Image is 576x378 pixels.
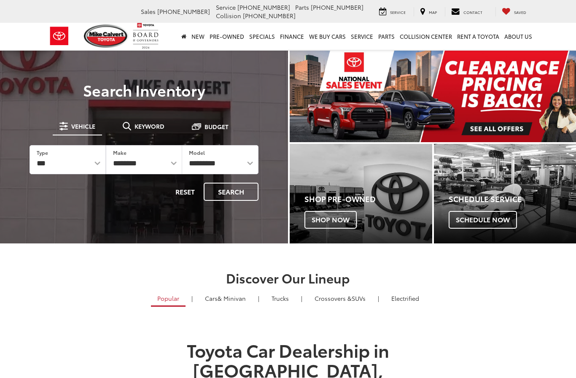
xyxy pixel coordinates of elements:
span: Saved [514,9,526,15]
span: [PHONE_NUMBER] [243,11,296,20]
a: About Us [502,23,535,50]
button: Reset [168,183,202,201]
div: Toyota [290,144,432,243]
div: carousel slide number 1 of 1 [290,51,576,142]
span: Keyword [135,123,164,129]
li: | [189,294,195,302]
span: Vehicle [71,123,95,129]
a: Finance [277,23,307,50]
a: Specials [247,23,277,50]
label: Make [113,149,127,156]
span: Contact [463,9,482,15]
img: Toyota [43,22,75,50]
button: Search [204,183,258,201]
span: Service [390,9,406,15]
span: Schedule Now [449,211,517,229]
span: Shop Now [304,211,357,229]
a: Parts [376,23,397,50]
a: New [189,23,207,50]
a: Popular [151,291,186,307]
a: Home [179,23,189,50]
span: [PHONE_NUMBER] [311,3,363,11]
a: Cars [199,291,252,305]
a: Service [373,7,412,16]
span: [PHONE_NUMBER] [237,3,290,11]
a: SUVs [308,291,372,305]
a: My Saved Vehicles [495,7,533,16]
a: Trucks [265,291,295,305]
span: Sales [141,7,156,16]
img: Mike Calvert Toyota [84,24,129,48]
span: Crossovers & [315,294,352,302]
a: Collision Center [397,23,455,50]
h4: Shop Pre-Owned [304,195,432,203]
a: Service [348,23,376,50]
span: Map [429,9,437,15]
a: Contact [445,7,489,16]
h2: Discover Our Lineup [48,271,528,285]
span: [PHONE_NUMBER] [157,7,210,16]
h3: Search Inventory [18,81,270,98]
label: Model [189,149,205,156]
a: Shop Pre-Owned Shop Now [290,144,432,243]
a: Pre-Owned [207,23,247,50]
label: Type [37,149,48,156]
img: Clearance Pricing Is Back [290,51,576,142]
li: | [256,294,261,302]
span: Budget [205,124,229,130]
li: | [376,294,381,302]
a: Map [414,7,443,16]
span: Service [216,3,236,11]
span: Parts [295,3,309,11]
a: Rent a Toyota [455,23,502,50]
section: Carousel section with vehicle pictures - may contain disclaimers. [290,51,576,142]
span: & Minivan [218,294,246,302]
a: Electrified [385,291,425,305]
li: | [299,294,304,302]
span: Collision [216,11,241,20]
a: WE BUY CARS [307,23,348,50]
